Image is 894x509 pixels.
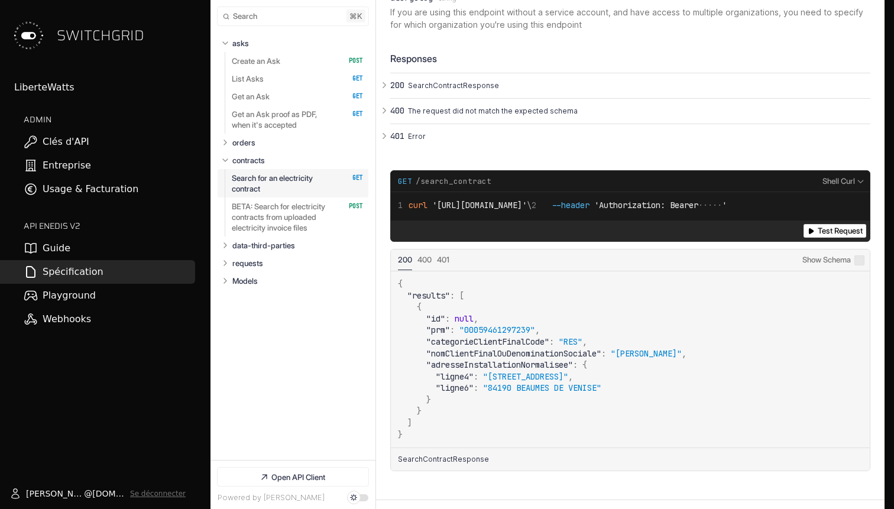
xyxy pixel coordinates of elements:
span: "nomClientFinalOuDenominationSociale" [426,348,601,359]
span: , [535,325,540,335]
span: 200 [390,80,404,90]
p: List Asks [232,73,264,84]
span: : [549,336,554,347]
span: , [568,371,573,382]
span: 401 [390,131,404,141]
p: Models [232,275,258,286]
h2: API ENEDIS v2 [24,220,195,232]
span: : [450,290,455,301]
span: : [474,371,478,382]
span: Search [233,12,257,21]
kbd: ⌘ k [346,9,365,22]
a: orders [232,134,364,151]
p: SearchContractResponse [398,454,489,465]
span: SWITCHGRID [57,26,144,45]
span: curl [409,200,427,210]
a: Get an Ask GET [232,87,363,105]
span: , [682,348,686,359]
p: requests [232,258,263,268]
nav: Table of contents for Api [210,29,375,460]
p: The request did not match the expected schema [408,106,867,116]
p: BETA: Search for electricity contracts from uploaded electricity invoice files [232,201,336,233]
span: GET [340,110,363,118]
a: Create an Ask POST [232,52,363,70]
p: If you are using this endpoint without a service account, and have access to multiple organizatio... [390,6,870,31]
a: Models [232,272,364,290]
span: [DOMAIN_NAME] [92,488,125,500]
span: "categorieClientFinalCode" [426,336,549,347]
span: 400 [417,255,432,264]
span: : [445,313,450,324]
label: Show Schema [802,249,864,271]
span: 400 [390,106,404,115]
span: "84190 BEAUMES DE VENISE" [483,382,601,393]
span: { [398,278,403,289]
button: Se déconnecter [130,489,186,498]
p: SearchContractResponse [408,80,867,91]
span: "prm" [426,325,450,335]
span: } [426,394,431,405]
p: data-third-parties [232,240,295,251]
span: POST [340,57,363,65]
p: Get an Ask [232,91,270,102]
span: GET [340,92,363,100]
span: "results" [407,290,450,301]
span: "[STREET_ADDRESS]" [483,371,568,382]
a: data-third-parties [232,236,364,254]
button: 200 SearchContractResponse [390,73,870,98]
span: GET [340,74,363,83]
span: POST [340,202,363,210]
p: Error [408,131,867,142]
span: null [455,313,474,324]
span: : [450,325,455,335]
p: contracts [232,155,265,166]
a: Get an Ask proof as PDF, when it's accepted GET [232,105,363,134]
a: Open API Client [218,468,368,486]
span: { [582,359,587,370]
span: "ligne6" [436,382,474,393]
button: Test Request [804,224,866,238]
span: : [601,348,606,359]
a: BETA: Search for electricity contracts from uploaded electricity invoice files POST [232,197,363,236]
span: { [417,301,422,312]
a: Powered by [PERSON_NAME] [218,493,325,502]
div: LiberteWatts [14,80,195,95]
img: Switchgrid Logo [9,17,47,54]
span: GET [340,174,363,182]
span: Test Request [818,226,863,235]
a: asks [232,34,364,52]
span: [ [459,290,464,301]
span: '[URL][DOMAIN_NAME]' [432,200,527,210]
span: : [474,382,478,393]
span: , [474,313,478,324]
span: "[PERSON_NAME]" [611,348,682,359]
div: Example Responses [390,249,870,471]
span: 200 [398,255,412,264]
span: , [582,336,587,347]
span: } [417,406,422,416]
span: "RES" [559,336,582,347]
span: 401 [437,255,449,264]
div: Set dark mode [350,494,357,501]
span: @ [84,488,92,500]
span: [PERSON_NAME].vanheusden [26,488,84,500]
a: List Asks GET [232,70,363,87]
h2: ADMIN [24,114,195,125]
span: } [398,429,403,440]
span: --header [552,200,589,210]
p: Get an Ask proof as PDF, when it's accepted [232,109,336,130]
span: \ [398,200,532,210]
p: asks [232,38,249,48]
p: Create an Ask [232,56,280,66]
span: "00059461297239" [459,325,535,335]
span: "adresseInstallationNormalisee" [426,359,573,370]
span: ] [407,417,412,428]
p: orders [232,137,255,148]
a: Search for an electricity contract GET [232,169,363,197]
span: GET [398,176,412,187]
button: 400 The request did not match the expected schema [390,99,870,124]
p: Search for an electricity contract [232,173,336,194]
span: 'Authorization: Bearer ' [594,200,727,210]
span: /search_contract [416,176,491,187]
div: Responses [390,52,870,66]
